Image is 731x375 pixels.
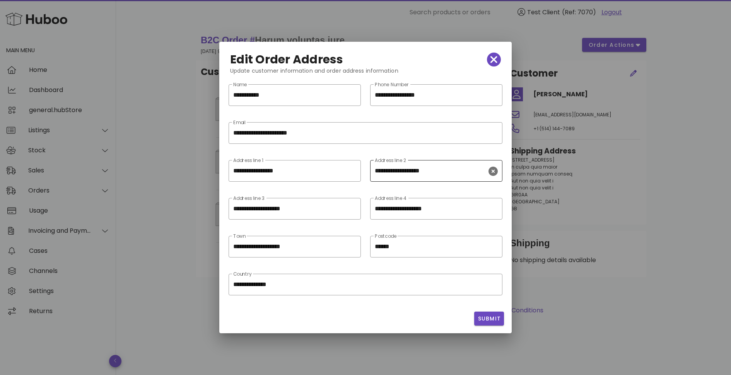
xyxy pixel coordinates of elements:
[233,82,247,88] label: Name
[233,271,252,277] label: Country
[488,167,498,176] button: clear icon
[375,158,406,164] label: Address line 2
[233,234,246,239] label: Town
[375,196,407,201] label: Address line 4
[474,312,504,326] button: Submit
[224,66,507,81] div: Update customer information and order address information
[375,234,396,239] label: Postcode
[233,120,246,126] label: Email
[375,82,409,88] label: Phone Number
[477,315,501,323] span: Submit
[233,158,263,164] label: Address line 1
[233,196,265,201] label: Address line 3
[230,53,343,66] h2: Edit Order Address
